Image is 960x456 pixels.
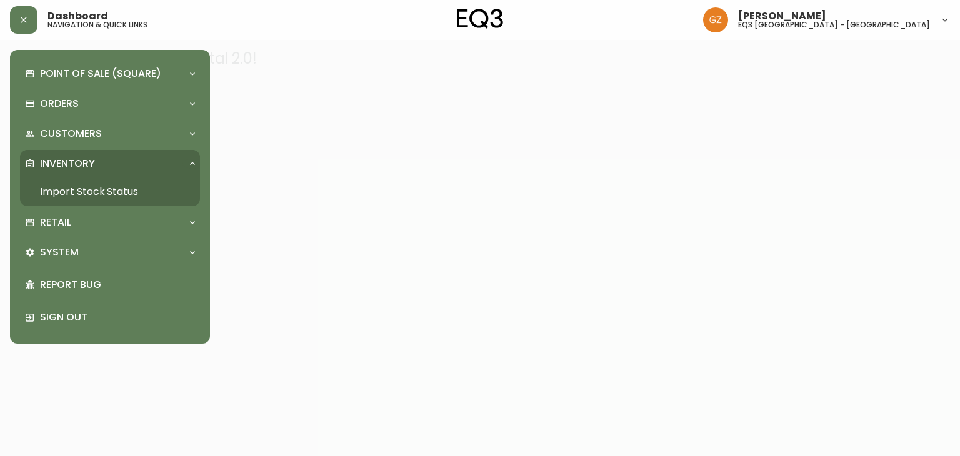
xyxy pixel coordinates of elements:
p: System [40,245,79,259]
p: Customers [40,127,102,141]
div: Report Bug [20,269,200,301]
p: Report Bug [40,278,195,292]
div: Customers [20,120,200,147]
span: Dashboard [47,11,108,21]
img: 78875dbee59462ec7ba26e296000f7de [703,7,728,32]
h5: navigation & quick links [47,21,147,29]
span: [PERSON_NAME] [738,11,826,21]
p: Orders [40,97,79,111]
div: Inventory [20,150,200,177]
p: Point of Sale (Square) [40,67,161,81]
div: Retail [20,209,200,236]
p: Sign Out [40,310,195,324]
div: Point of Sale (Square) [20,60,200,87]
div: Sign Out [20,301,200,334]
p: Retail [40,216,71,229]
img: logo [457,9,503,29]
p: Inventory [40,157,95,171]
h5: eq3 [GEOGRAPHIC_DATA] - [GEOGRAPHIC_DATA] [738,21,930,29]
div: System [20,239,200,266]
a: Import Stock Status [20,177,200,206]
div: Orders [20,90,200,117]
